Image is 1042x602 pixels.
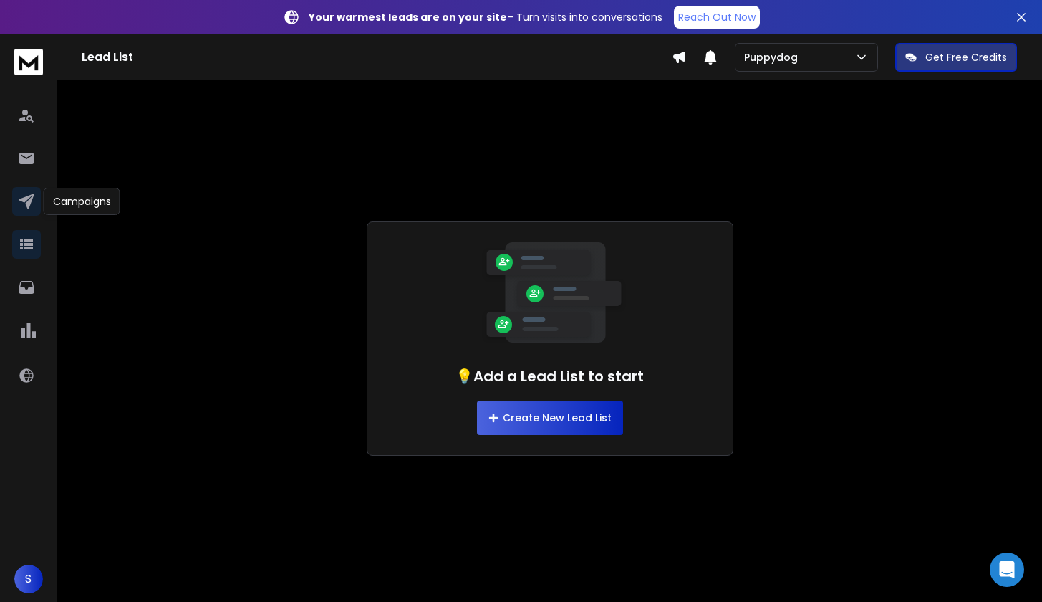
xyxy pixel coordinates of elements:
button: S [14,565,43,593]
p: Reach Out Now [678,10,756,24]
img: logo [14,49,43,75]
button: Get Free Credits [895,43,1017,72]
a: Reach Out Now [674,6,760,29]
p: Puppydog [744,50,804,64]
div: Campaigns [44,188,120,215]
p: Get Free Credits [925,50,1007,64]
h1: Lead List [82,49,672,66]
h1: 💡Add a Lead List to start [455,366,644,386]
button: Create New Lead List [477,401,623,435]
p: – Turn visits into conversations [309,10,662,24]
div: Open Intercom Messenger [990,553,1024,587]
strong: Your warmest leads are on your site [309,10,507,24]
